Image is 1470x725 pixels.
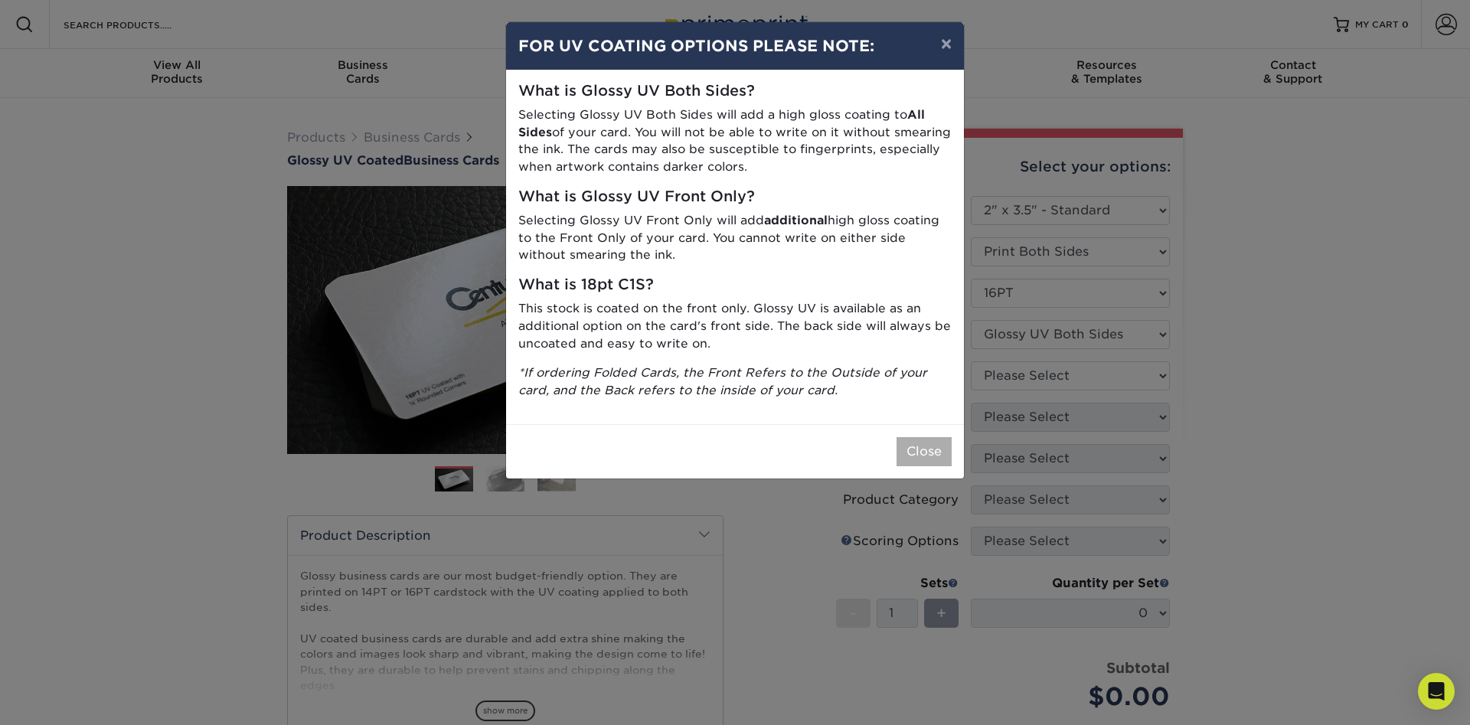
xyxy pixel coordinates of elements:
p: Selecting Glossy UV Both Sides will add a high gloss coating to of your card. You will not be abl... [518,106,952,176]
h5: What is 18pt C1S? [518,276,952,294]
h5: What is Glossy UV Front Only? [518,188,952,206]
strong: All Sides [518,107,925,139]
strong: additional [764,213,828,227]
button: × [929,22,964,65]
h4: FOR UV COATING OPTIONS PLEASE NOTE: [518,34,952,57]
p: Selecting Glossy UV Front Only will add high gloss coating to the Front Only of your card. You ca... [518,212,952,264]
p: This stock is coated on the front only. Glossy UV is available as an additional option on the car... [518,300,952,352]
button: Close [897,437,952,466]
i: *If ordering Folded Cards, the Front Refers to the Outside of your card, and the Back refers to t... [518,365,927,397]
div: Open Intercom Messenger [1418,673,1455,710]
h5: What is Glossy UV Both Sides? [518,83,952,100]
